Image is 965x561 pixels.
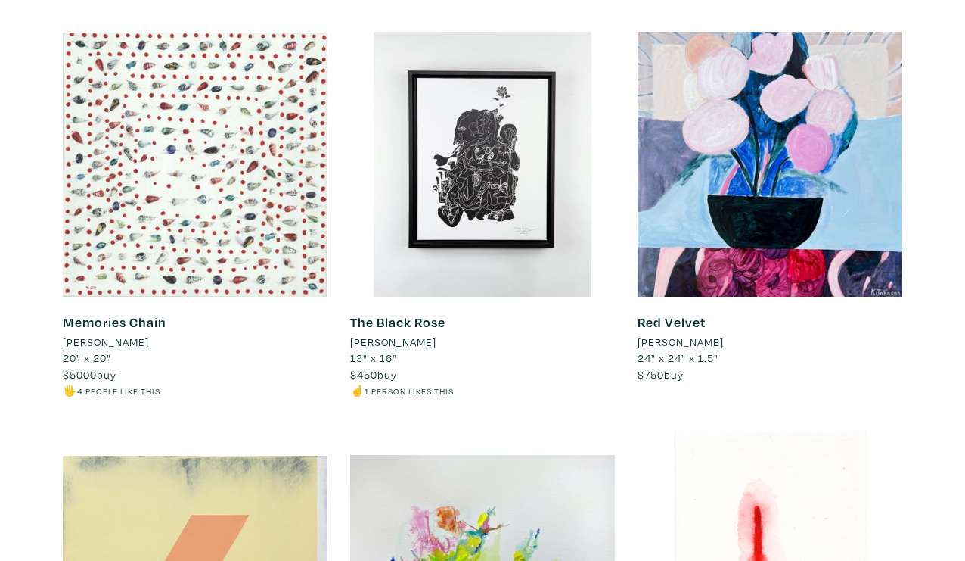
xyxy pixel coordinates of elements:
[350,334,436,351] li: [PERSON_NAME]
[350,382,615,399] li: ☝️
[365,385,454,397] small: 1 person likes this
[638,351,718,365] span: 24" x 24" x 1.5"
[63,367,116,382] span: buy
[638,367,684,382] span: buy
[63,313,166,331] a: Memories Chain
[77,385,160,397] small: 4 people like this
[63,351,111,365] span: 20" x 20"
[63,334,327,351] a: [PERSON_NAME]
[350,367,377,382] span: $450
[63,382,327,399] li: 🖐️
[350,313,445,331] a: The Black Rose
[638,334,724,351] li: [PERSON_NAME]
[638,334,902,351] a: [PERSON_NAME]
[350,367,397,382] span: buy
[63,367,97,382] span: $5000
[638,367,664,382] span: $750
[350,351,397,365] span: 13" x 16"
[63,334,149,351] li: [PERSON_NAME]
[350,334,615,351] a: [PERSON_NAME]
[638,313,706,331] a: Red Velvet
